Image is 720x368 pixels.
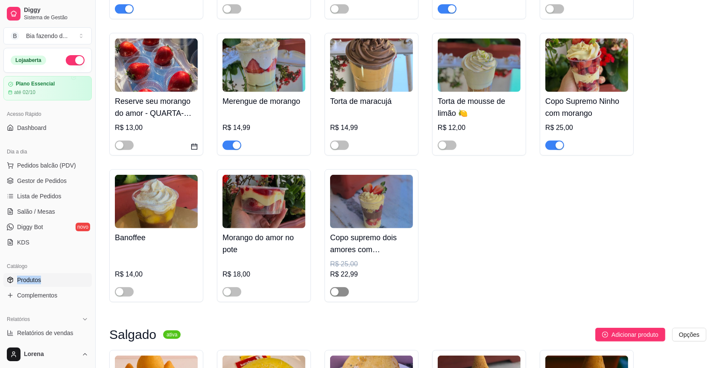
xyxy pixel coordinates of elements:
img: product-image [438,38,521,92]
a: Plano Essencialaté 02/10 [3,76,92,100]
img: product-image [115,175,198,228]
div: R$ 13,00 [115,123,198,133]
a: Lista de Pedidos [3,189,92,203]
img: product-image [545,38,628,92]
a: DiggySistema de Gestão [3,3,92,24]
img: product-image [222,175,305,228]
span: Sistema de Gestão [24,14,88,21]
a: KDS [3,236,92,249]
span: Adicionar produto [612,330,659,339]
span: Opções [679,330,700,339]
h4: Torta de mousse de limão 🍋 [438,95,521,119]
span: Gestor de Pedidos [17,177,67,185]
div: R$ 12,00 [438,123,521,133]
div: R$ 25,00 [330,259,413,269]
article: até 02/10 [14,89,35,96]
span: Dashboard [17,124,47,132]
h4: Copo supremo dois amores com [PERSON_NAME] [330,232,413,256]
div: R$ 14,99 [222,123,305,133]
div: R$ 18,00 [222,269,305,280]
div: R$ 25,00 [545,123,628,133]
div: Catálogo [3,259,92,273]
button: Lorena [3,344,92,365]
sup: ativa [163,330,181,339]
span: Diggy Bot [17,223,43,231]
h4: Torta de maracujá [330,95,413,107]
span: B [11,32,19,40]
span: Diggy [24,6,88,14]
h3: Salgado [109,330,156,340]
h4: Copo Supremo Ninho com morango [545,95,628,119]
button: Select a team [3,27,92,44]
div: Dia a dia [3,145,92,159]
a: Produtos [3,273,92,287]
a: Gestor de Pedidos [3,174,92,188]
div: Bia fazendo d ... [26,32,67,40]
div: R$ 14,99 [330,123,413,133]
a: Salão / Mesas [3,205,92,218]
span: Produtos [17,276,41,284]
span: KDS [17,238,29,247]
span: calendar [191,143,198,150]
img: product-image [330,38,413,92]
div: R$ 14,00 [115,269,198,280]
a: Relatórios de vendas [3,326,92,340]
span: Complementos [17,291,57,300]
article: Plano Essencial [16,81,55,87]
span: plus-circle [602,332,608,338]
img: product-image [222,38,305,92]
div: R$ 22,99 [330,269,413,280]
span: Pedidos balcão (PDV) [17,161,76,170]
h4: Merengue de morango [222,95,305,107]
button: Adicionar produto [595,328,665,342]
img: product-image [115,38,198,92]
button: Opções [672,328,706,342]
span: Relatórios de vendas [17,329,73,337]
a: Complementos [3,289,92,302]
img: product-image [330,175,413,228]
h4: Morango do amor no pote [222,232,305,256]
span: Lista de Pedidos [17,192,61,200]
h4: Banoffee [115,232,198,244]
span: Salão / Mesas [17,207,55,216]
button: Pedidos balcão (PDV) [3,159,92,172]
span: Lorena [24,350,78,358]
div: Acesso Rápido [3,107,92,121]
h4: Reserve seu morango do amor - QUARTA-FEIRA [115,95,198,119]
a: Diggy Botnovo [3,220,92,234]
span: Relatórios [7,316,30,323]
a: Dashboard [3,121,92,135]
div: Loja aberta [11,56,46,65]
button: Alterar Status [66,55,85,65]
